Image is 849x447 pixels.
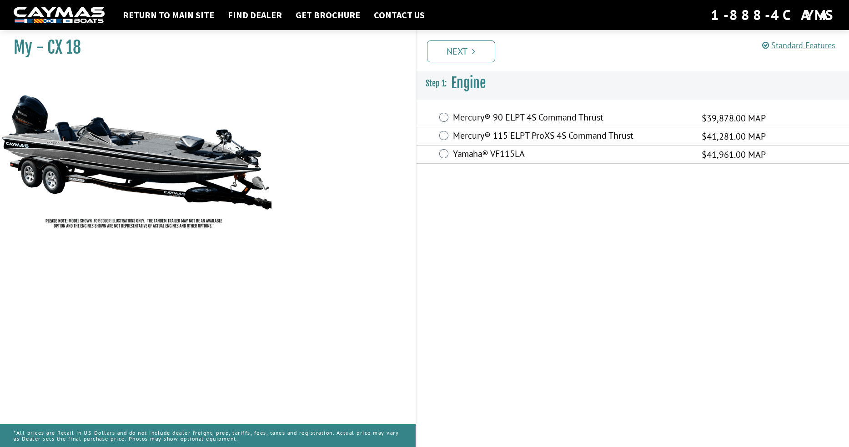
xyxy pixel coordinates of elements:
img: white-logo-c9c8dbefe5ff5ceceb0f0178aa75bf4bb51f6bca0971e226c86eb53dfe498488.png [14,7,105,24]
a: Standard Features [762,40,835,50]
a: Get Brochure [291,9,365,21]
span: $41,281.00 MAP [702,130,766,143]
label: Yamaha® VF115LA [453,148,691,161]
a: Contact Us [369,9,429,21]
label: Mercury® 115 ELPT ProXS 4S Command Thrust [453,130,691,143]
span: $41,961.00 MAP [702,148,766,161]
p: *All prices are Retail in US Dollars and do not include dealer freight, prep, tariffs, fees, taxe... [14,425,402,446]
label: Mercury® 90 ELPT 4S Command Thrust [453,112,691,125]
a: Find Dealer [223,9,286,21]
div: 1-888-4CAYMAS [711,5,835,25]
a: Next [427,40,495,62]
a: Return to main site [118,9,219,21]
h1: My - CX 18 [14,37,393,58]
span: $39,878.00 MAP [702,111,766,125]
